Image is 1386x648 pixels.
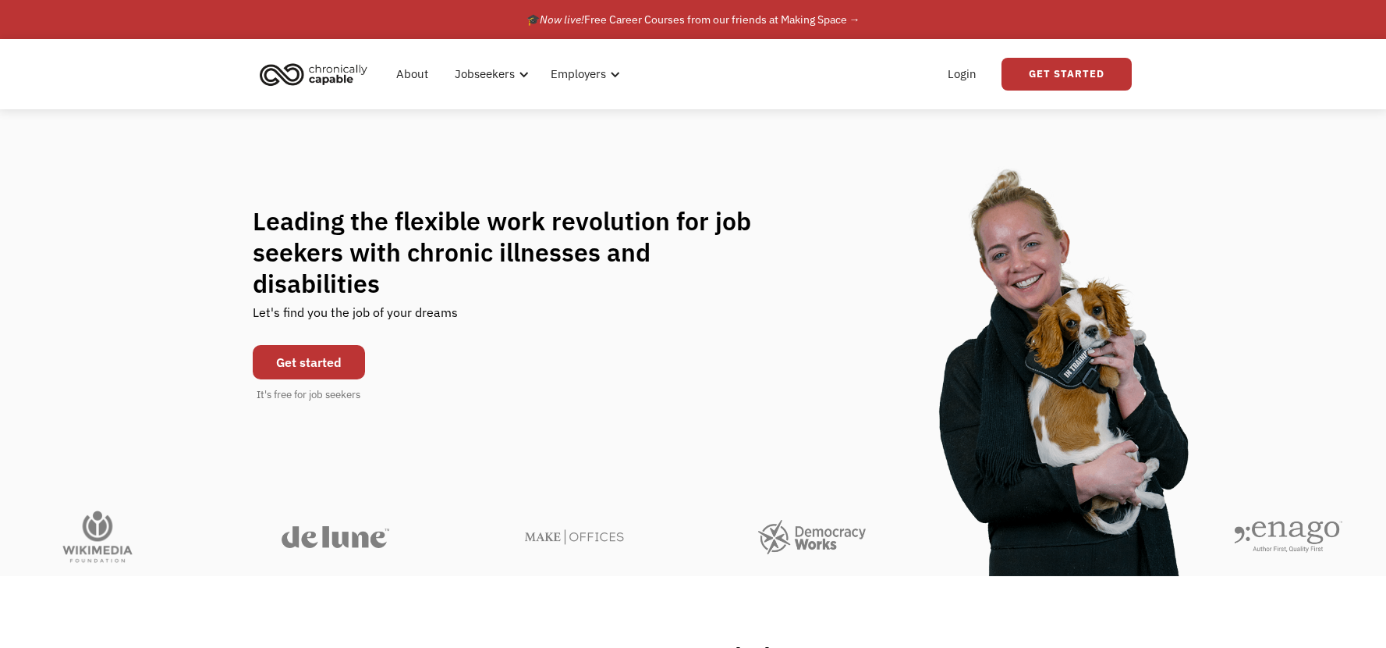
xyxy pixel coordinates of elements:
div: 🎓 Free Career Courses from our friends at Making Space → [526,10,860,29]
div: Let's find you the job of your dreams [253,299,458,337]
img: Chronically Capable logo [255,57,372,91]
a: home [255,57,379,91]
a: Login [938,49,986,99]
a: About [387,49,438,99]
div: Jobseekers [455,65,515,84]
a: Get Started [1001,58,1132,91]
h1: Leading the flexible work revolution for job seekers with chronic illnesses and disabilities [253,205,782,299]
div: Jobseekers [445,49,533,99]
em: Now live! [540,12,584,27]
div: Employers [541,49,625,99]
a: Get started [253,345,365,379]
div: Employers [551,65,606,84]
div: It's free for job seekers [257,387,360,403]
